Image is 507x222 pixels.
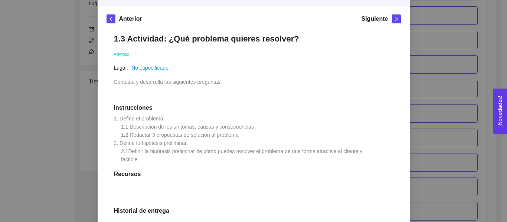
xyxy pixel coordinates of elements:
span: Actividad [114,52,129,56]
span: left [107,16,115,21]
h5: Anterior [119,14,142,23]
span: 1. Define el problema: 1.1 Descripción de los síntomas, causas y consecuencias 1.2 Redactar 3 pro... [114,116,364,162]
span: Contesta y desarrolla las siguientes preguntas. [114,79,222,85]
h1: Instrucciones [114,104,393,112]
h5: Siguiente [361,14,388,23]
h1: 1.3 Actividad: ¿Qué problema quieres resolver? [114,34,393,44]
span: right [392,16,400,21]
button: right [392,14,401,23]
button: left [107,14,115,23]
button: Open Feedback Widget [493,89,507,134]
h1: Historial de entrega [114,207,393,215]
article: Lugar: [114,64,129,72]
a: No especificado [131,65,169,71]
h1: Recursos [114,170,393,178]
